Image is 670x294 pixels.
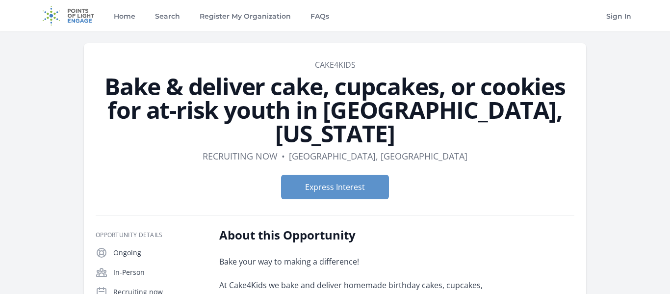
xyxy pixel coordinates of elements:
[315,59,356,70] a: Cake4Kids
[203,149,278,163] dd: Recruiting now
[96,231,204,239] h3: Opportunity Details
[219,255,506,268] p: Bake your way to making a difference!
[219,227,506,243] h2: About this Opportunity
[289,149,467,163] dd: [GEOGRAPHIC_DATA], [GEOGRAPHIC_DATA]
[113,248,204,258] p: Ongoing
[281,175,389,199] button: Express Interest
[96,75,574,145] h1: Bake & deliver cake, cupcakes, or cookies for at-risk youth in [GEOGRAPHIC_DATA], [US_STATE]
[113,267,204,277] p: In-Person
[282,149,285,163] div: •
